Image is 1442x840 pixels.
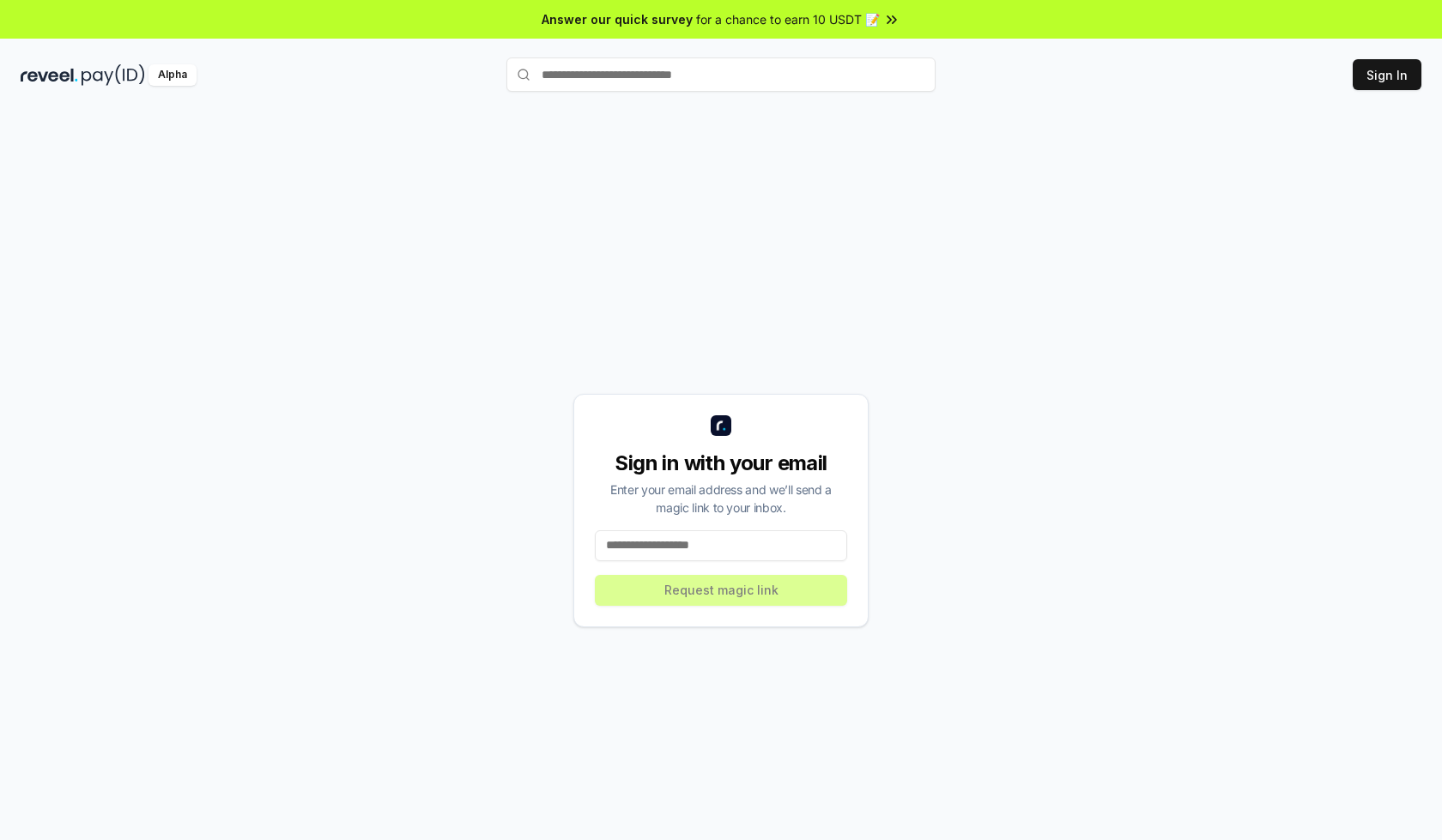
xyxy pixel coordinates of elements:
[595,480,847,517] div: Enter your email address and we’ll send a magic link to your inbox.
[148,64,197,86] div: Alpha
[1353,59,1421,90] button: Sign In
[21,64,78,86] img: reveel_dark
[711,415,731,436] img: logo_small
[595,450,847,477] div: Sign in with your email
[82,64,145,86] img: pay_id
[696,10,880,28] span: for a chance to earn 10 USDT 📝
[542,10,693,28] span: Answer our quick survey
